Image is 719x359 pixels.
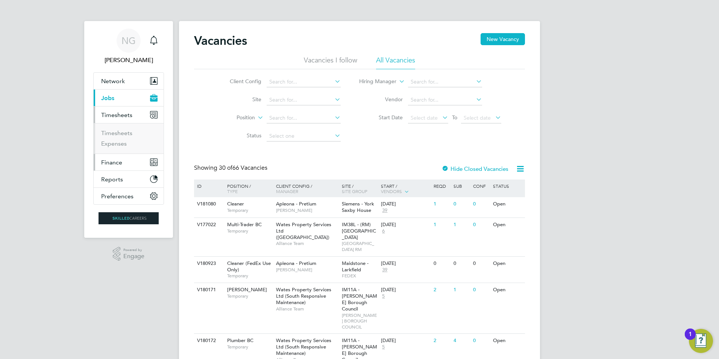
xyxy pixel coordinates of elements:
div: [DATE] [381,338,430,344]
span: Engage [123,253,144,260]
span: [PERSON_NAME] [276,267,338,273]
div: 0 [471,257,491,271]
span: Reports [101,176,123,183]
a: Powered byEngage [113,247,145,261]
div: V180172 [195,334,221,348]
label: Site [218,96,261,103]
div: Open [491,283,524,297]
span: [PERSON_NAME] BOROUGH COUNCIL [342,312,378,330]
nav: Main navigation [84,21,173,238]
div: [DATE] [381,260,430,267]
div: 2 [432,334,451,348]
span: Wates Property Services Ltd ([GEOGRAPHIC_DATA]) [276,221,331,240]
span: Siemens - York Saxby House [342,201,374,213]
span: IM38L - (RM) [GEOGRAPHIC_DATA] [342,221,376,240]
button: Reports [94,171,164,187]
span: Select date [411,114,438,121]
div: Conf [471,179,491,192]
span: Cleaner (FedEx Use Only) [227,260,271,273]
div: V180923 [195,257,221,271]
input: Search for... [408,77,482,87]
button: Timesheets [94,106,164,123]
span: Alliance Team [276,240,338,246]
button: New Vacancy [481,33,525,45]
div: 1 [432,218,451,232]
span: 39 [381,207,388,214]
span: 5 [381,293,386,300]
span: [PERSON_NAME] [227,286,267,293]
label: Hide Closed Vacancies [441,165,508,172]
div: 4 [452,334,471,348]
span: Type [227,188,238,194]
li: All Vacancies [376,56,415,69]
span: 66 Vacancies [219,164,267,172]
div: 0 [471,218,491,232]
a: Timesheets [101,129,132,137]
div: Open [491,197,524,211]
div: [DATE] [381,287,430,293]
span: Temporary [227,207,272,213]
div: V181080 [195,197,221,211]
input: Search for... [408,95,482,105]
div: Site / [340,179,379,198]
img: skilledcareers-logo-retina.png [99,212,159,224]
span: 30 of [219,164,232,172]
div: Showing [194,164,269,172]
span: NG [121,36,136,46]
span: Temporary [227,273,272,279]
span: [PERSON_NAME] [276,207,338,213]
input: Search for... [267,113,341,123]
span: Wates Property Services Ltd (South Responsive Maintenance) [276,286,331,306]
input: Search for... [267,95,341,105]
label: Start Date [359,114,403,121]
span: Manager [276,188,298,194]
div: 1 [452,218,471,232]
span: 39 [381,267,388,273]
div: Timesheets [94,123,164,154]
label: Vendor [359,96,403,103]
button: Open Resource Center, 1 new notification [689,329,713,353]
span: 5 [381,344,386,350]
span: Preferences [101,193,133,200]
div: Open [491,218,524,232]
label: Client Config [218,78,261,85]
button: Finance [94,154,164,170]
span: IM11A - [PERSON_NAME] Borough Council [342,286,377,312]
a: Expenses [101,140,127,147]
div: 0 [471,197,491,211]
span: Jobs [101,94,114,102]
div: V177022 [195,218,221,232]
div: Open [491,257,524,271]
input: Select one [267,131,341,141]
label: Hiring Manager [353,78,396,85]
div: Reqd [432,179,451,192]
div: Open [491,334,524,348]
div: [DATE] [381,201,430,207]
button: Jobs [94,90,164,106]
span: Apleona - Pretium [276,260,316,266]
span: Site Group [342,188,367,194]
div: Status [491,179,524,192]
div: V180171 [195,283,221,297]
span: 6 [381,228,386,234]
span: Plumber BC [227,337,253,344]
div: 0 [471,334,491,348]
span: Cleaner [227,201,244,207]
div: 2 [432,283,451,297]
li: Vacancies I follow [304,56,357,69]
span: Multi-Trader BC [227,221,262,228]
span: Vendors [381,188,402,194]
span: Wates Property Services Ltd (South Responsive Maintenance) [276,337,331,356]
span: [GEOGRAPHIC_DATA] RM [342,240,378,252]
div: Client Config / [274,179,340,198]
button: Network [94,73,164,89]
label: Status [218,132,261,139]
div: Position / [221,179,274,198]
span: Timesheets [101,111,132,119]
div: 1 [432,197,451,211]
div: 1 [689,334,692,344]
div: 0 [432,257,451,271]
span: To [450,113,460,122]
span: Finance [101,159,122,166]
label: Position [212,114,255,122]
